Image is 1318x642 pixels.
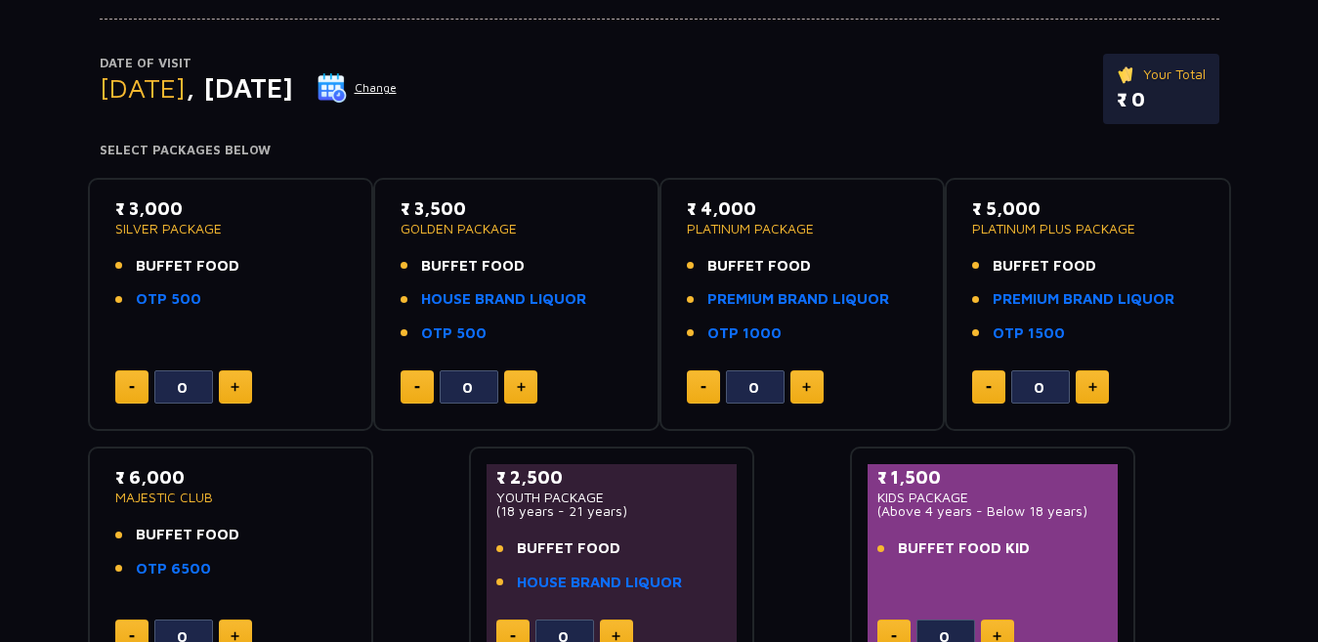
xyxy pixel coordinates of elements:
[1117,64,1206,85] p: Your Total
[707,255,811,278] span: BUFFET FOOD
[802,382,811,392] img: plus
[136,288,201,311] a: OTP 500
[186,71,293,104] span: , [DATE]
[136,255,239,278] span: BUFFET FOOD
[100,143,1219,158] h4: Select Packages Below
[421,322,487,345] a: OTP 500
[317,72,398,104] button: Change
[401,222,632,235] p: GOLDEN PACKAGE
[687,195,918,222] p: ₹ 4,000
[510,635,516,638] img: minus
[517,572,682,594] a: HOUSE BRAND LIQUOR
[115,464,347,491] p: ₹ 6,000
[687,222,918,235] p: PLATINUM PACKAGE
[877,491,1109,504] p: KIDS PACKAGE
[517,537,620,560] span: BUFFET FOOD
[972,222,1204,235] p: PLATINUM PLUS PACKAGE
[517,382,526,392] img: plus
[115,491,347,504] p: MAJESTIC CLUB
[1117,85,1206,114] p: ₹ 0
[231,382,239,392] img: plus
[898,537,1030,560] span: BUFFET FOOD KID
[877,504,1109,518] p: (Above 4 years - Below 18 years)
[421,288,586,311] a: HOUSE BRAND LIQUOR
[972,195,1204,222] p: ₹ 5,000
[993,288,1174,311] a: PREMIUM BRAND LIQUOR
[100,54,398,73] p: Date of Visit
[877,464,1109,491] p: ₹ 1,500
[115,222,347,235] p: SILVER PACKAGE
[136,558,211,580] a: OTP 6500
[993,322,1065,345] a: OTP 1500
[421,255,525,278] span: BUFFET FOOD
[496,464,728,491] p: ₹ 2,500
[496,504,728,518] p: (18 years - 21 years)
[707,322,782,345] a: OTP 1000
[401,195,632,222] p: ₹ 3,500
[701,386,706,389] img: minus
[414,386,420,389] img: minus
[993,255,1096,278] span: BUFFET FOOD
[707,288,889,311] a: PREMIUM BRAND LIQUOR
[129,386,135,389] img: minus
[612,631,620,641] img: plus
[129,635,135,638] img: minus
[100,71,186,104] span: [DATE]
[891,635,897,638] img: minus
[136,524,239,546] span: BUFFET FOOD
[993,631,1001,641] img: plus
[496,491,728,504] p: YOUTH PACKAGE
[986,386,992,389] img: minus
[115,195,347,222] p: ₹ 3,000
[1088,382,1097,392] img: plus
[1117,64,1137,85] img: ticket
[231,631,239,641] img: plus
